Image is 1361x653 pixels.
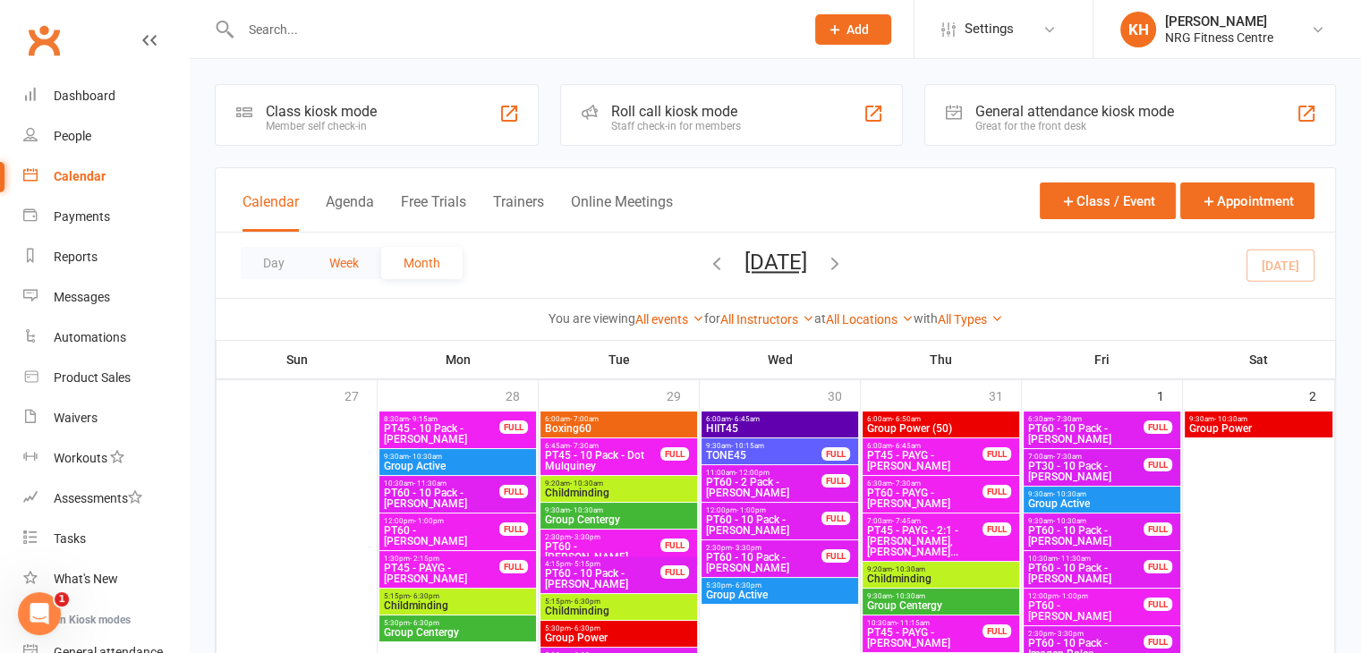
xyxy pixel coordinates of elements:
[938,312,1003,326] a: All Types
[700,341,861,378] th: Wed
[914,311,938,326] strong: with
[826,312,914,326] a: All Locations
[23,479,189,519] a: Assessments
[570,506,603,514] span: - 10:30am
[570,415,599,423] span: - 7:00am
[705,415,855,423] span: 6:00am
[705,589,855,600] span: Group Active
[410,555,439,563] span: - 2:15pm
[1027,555,1144,563] span: 10:30am
[549,311,635,326] strong: You are viewing
[1053,490,1086,498] span: - 10:30am
[54,250,98,264] div: Reports
[544,506,693,514] span: 9:30am
[23,157,189,197] a: Calendar
[571,193,673,232] button: Online Meetings
[635,312,704,326] a: All events
[506,380,538,410] div: 28
[892,415,921,423] span: - 6:50am
[307,247,381,279] button: Week
[571,598,600,606] span: - 6:30pm
[383,517,500,525] span: 12:00pm
[821,549,850,563] div: FULL
[732,544,761,552] span: - 3:30pm
[499,420,528,434] div: FULL
[704,311,720,326] strong: for
[544,568,661,589] span: PT60 - 10 Pack - [PERSON_NAME]
[1165,30,1273,46] div: NRG Fitness Centre
[413,479,447,488] span: - 11:30am
[866,627,983,649] span: PT45 - PAYG - [PERSON_NAME]
[821,512,850,525] div: FULL
[18,592,61,635] iframe: Intercom live chat
[409,415,438,423] span: - 9:15am
[544,533,661,541] span: 2:30pm
[660,447,689,461] div: FULL
[383,627,532,638] span: Group Centergy
[544,560,661,568] span: 4:15pm
[544,423,693,434] span: Boxing60
[1027,525,1144,547] span: PT60 - 10 Pack - [PERSON_NAME]
[544,488,693,498] span: Childminding
[1120,12,1156,47] div: KH
[1144,635,1172,649] div: FULL
[23,197,189,237] a: Payments
[705,581,855,589] span: 5:30pm
[266,103,377,120] div: Class kiosk mode
[611,103,741,120] div: Roll call kiosk mode
[1054,630,1084,638] span: - 3:30pm
[731,415,760,423] span: - 6:45am
[1027,453,1144,461] span: 7:00am
[383,555,500,563] span: 1:30pm
[54,411,98,425] div: Waivers
[892,592,925,600] span: - 10:30am
[1040,182,1176,219] button: Class / Event
[705,506,822,514] span: 12:00pm
[736,506,766,514] span: - 1:00pm
[660,565,689,579] div: FULL
[705,469,822,477] span: 11:00am
[897,619,930,627] span: - 11:15am
[570,442,599,450] span: - 7:30am
[982,624,1011,638] div: FULL
[23,318,189,358] a: Automations
[242,193,299,232] button: Calendar
[383,563,500,584] span: PT45 - PAYG - [PERSON_NAME]
[54,129,91,143] div: People
[1059,592,1088,600] span: - 1:00pm
[23,76,189,116] a: Dashboard
[982,447,1011,461] div: FULL
[383,619,532,627] span: 5:30pm
[499,522,528,536] div: FULL
[1157,380,1182,410] div: 1
[1188,423,1330,434] span: Group Power
[667,380,699,410] div: 29
[732,581,761,589] span: - 6:30pm
[611,120,741,132] div: Staff check-in for members
[544,598,693,606] span: 5:15pm
[1053,415,1082,423] span: - 7:30am
[892,517,921,525] span: - 7:45am
[705,442,822,450] span: 9:30am
[1183,341,1335,378] th: Sat
[975,120,1174,132] div: Great for the front desk
[383,488,500,509] span: PT60 - 10 Pack - [PERSON_NAME]
[266,120,377,132] div: Member self check-in
[23,237,189,277] a: Reports
[1027,415,1144,423] span: 6:30am
[409,453,442,461] span: - 10:30am
[54,290,110,304] div: Messages
[544,624,693,632] span: 5:30pm
[21,18,66,63] a: Clubworx
[414,517,444,525] span: - 1:00pm
[55,592,69,606] span: 1
[866,423,1016,434] span: Group Power (50)
[866,619,983,627] span: 10:30am
[866,592,1016,600] span: 9:30am
[381,247,463,279] button: Month
[544,606,693,616] span: Childminding
[401,193,466,232] button: Free Trials
[660,539,689,552] div: FULL
[1027,563,1144,584] span: PT60 - 10 Pack - [PERSON_NAME]
[982,485,1011,498] div: FULL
